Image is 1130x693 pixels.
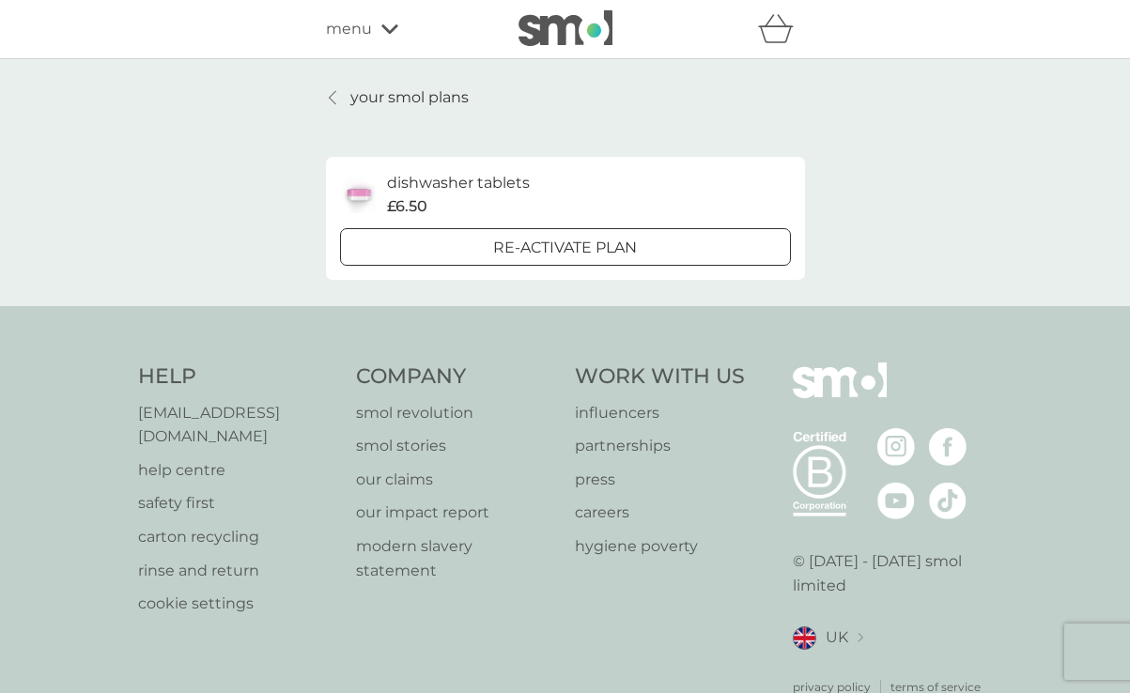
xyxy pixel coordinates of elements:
a: modern slavery statement [356,534,556,582]
span: UK [826,625,848,650]
a: our claims [356,468,556,492]
a: [EMAIL_ADDRESS][DOMAIN_NAME] [138,401,338,449]
a: partnerships [575,434,745,458]
img: visit the smol Facebook page [929,428,967,466]
a: our impact report [356,500,556,525]
a: smol stories [356,434,556,458]
img: smol [793,362,887,426]
a: safety first [138,491,338,516]
h4: Work With Us [575,362,745,392]
img: smol [519,10,612,46]
img: visit the smol Instagram page [877,428,915,466]
a: hygiene poverty [575,534,745,559]
p: £6.50 [387,194,427,219]
span: menu [326,17,372,41]
p: your smol plans [350,85,469,110]
img: UK flag [793,626,816,650]
h6: dishwasher tablets [387,171,530,195]
h4: Company [356,362,556,392]
a: careers [575,500,745,525]
button: Re-activate Plan [340,228,791,266]
a: carton recycling [138,525,338,549]
div: basket [758,10,805,48]
p: Re-activate Plan [493,236,637,260]
p: © [DATE] - [DATE] smol limited [793,549,993,597]
a: cookie settings [138,592,338,616]
h4: Help [138,362,338,392]
a: rinse and return [138,559,338,583]
img: visit the smol Youtube page [877,482,915,519]
img: select a new location [858,633,863,643]
a: your smol plans [326,85,469,110]
a: help centre [138,458,338,483]
img: dishwasher tablets [340,176,378,213]
a: smol revolution [356,401,556,425]
a: press [575,468,745,492]
a: influencers [575,401,745,425]
img: visit the smol Tiktok page [929,482,967,519]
